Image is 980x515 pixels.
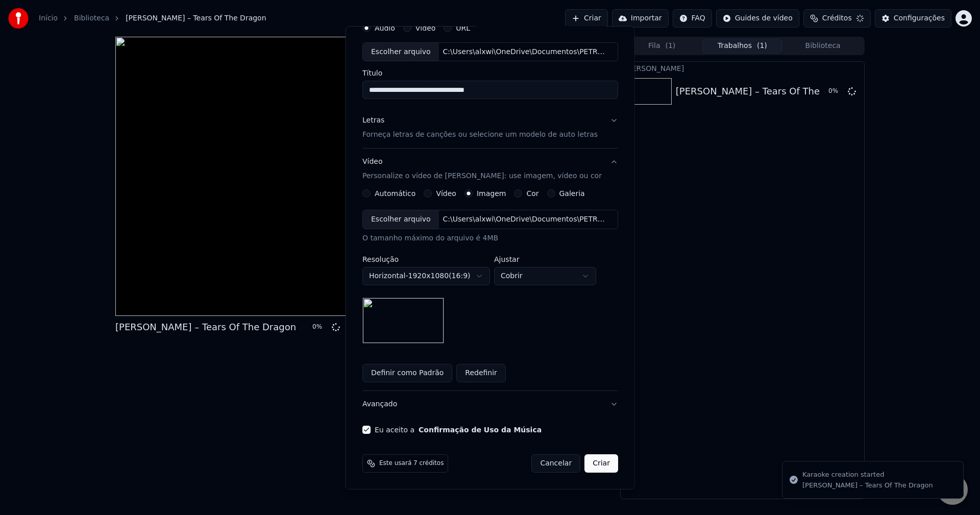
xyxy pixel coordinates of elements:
[362,107,618,148] button: LetrasForneça letras de canções ou selecione um modelo de auto letras
[362,364,452,382] button: Definir como Padrão
[362,233,618,243] div: O tamanho máximo do arquivo é 4MB
[362,115,384,126] div: Letras
[362,171,602,181] p: Personalize o vídeo de [PERSON_NAME]: use imagem, vídeo ou cor
[362,130,598,140] p: Forneça letras de canções ou selecione um modelo de auto letras
[559,190,584,197] label: Galeria
[363,42,439,61] div: Escolher arquivo
[436,190,456,197] label: Vídeo
[379,459,444,468] span: Este usará 7 créditos
[584,454,618,473] button: Criar
[415,24,435,31] label: Vídeo
[362,69,618,77] label: Título
[362,391,618,418] button: Avançado
[526,190,538,197] label: Cor
[456,24,470,31] label: URL
[362,157,602,181] div: Vídeo
[531,454,580,473] button: Cancelar
[456,364,506,382] button: Redefinir
[363,210,439,229] div: Escolher arquivo
[375,190,415,197] label: Automático
[362,149,618,189] button: VídeoPersonalize o vídeo de [PERSON_NAME]: use imagem, vídeo ou cor
[438,46,612,57] div: C:\Users\alxwi\OneDrive\Documentos\PETROPOLIS\KARAOKE_ESPECIAL\[PERSON_NAME] – Tears Of The Drago...
[362,256,490,263] label: Resolução
[375,24,395,31] label: Áudio
[438,214,612,225] div: C:\Users\alxwi\OneDrive\Documentos\PETROPOLIS\KARAOKE_ESPECIAL\INTRO_MARCA\CAPA_YOUTUBE\ART\BTP.jpg
[494,256,596,263] label: Ajustar
[375,426,542,433] label: Eu aceito a
[476,190,505,197] label: Imagem
[419,426,542,433] button: Eu aceito a
[362,189,618,390] div: VídeoPersonalize o vídeo de [PERSON_NAME]: use imagem, vídeo ou cor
